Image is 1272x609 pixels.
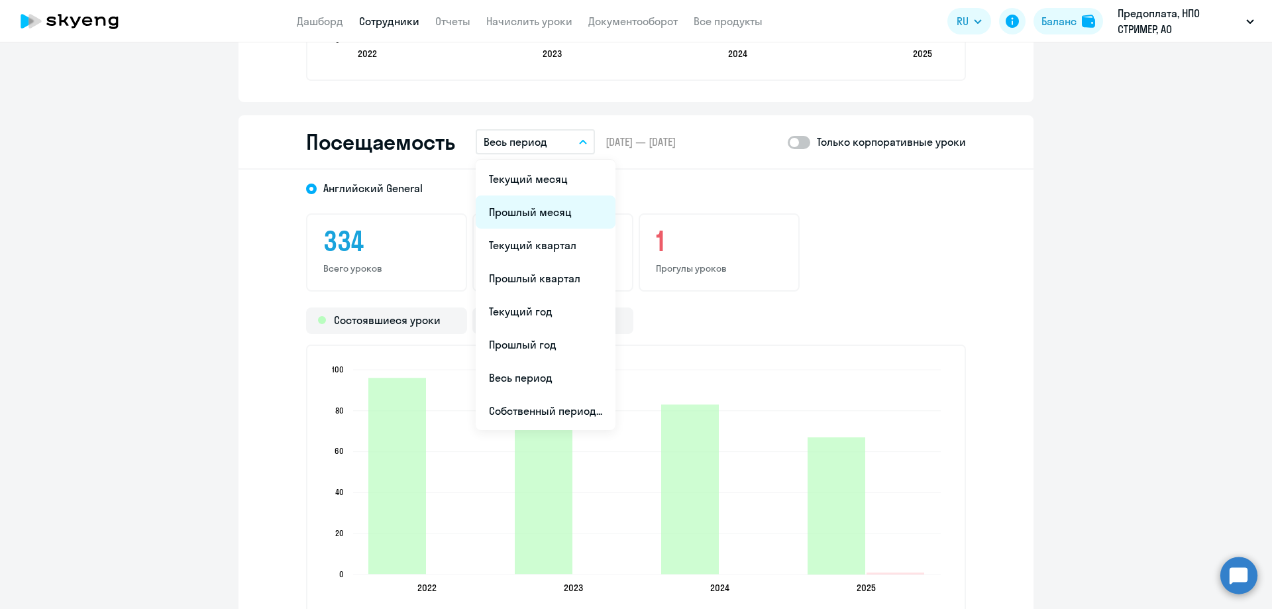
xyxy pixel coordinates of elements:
[808,437,865,575] path: 2025-09-26T21:00:00.000Z Состоявшиеся уроки 67
[306,307,467,334] div: Состоявшиеся уроки
[339,569,344,579] text: 0
[1082,15,1095,28] img: balance
[332,364,344,374] text: 100
[476,129,595,154] button: Весь период
[323,262,450,274] p: Всего уроков
[1033,8,1103,34] button: Балансbalance
[606,135,676,149] span: [DATE] — [DATE]
[335,487,344,497] text: 40
[1041,13,1077,29] div: Баланс
[694,15,763,28] a: Все продукты
[1111,5,1261,37] button: Предоплата, НПО СТРИМЕР, АО
[417,582,437,594] text: 2022
[710,582,729,594] text: 2024
[728,48,747,60] text: 2024
[515,396,572,574] path: 2023-12-27T21:00:00.000Z Состоявшиеся уроки 87
[472,307,633,334] div: Прогулы
[564,582,583,594] text: 2023
[335,528,344,538] text: 20
[817,134,966,150] p: Только корпоративные уроки
[913,48,932,60] text: 2025
[656,262,782,274] p: Прогулы уроков
[543,48,562,60] text: 2023
[435,15,470,28] a: Отчеты
[656,225,782,257] h3: 1
[476,160,615,430] ul: RU
[486,15,572,28] a: Начислить уроки
[484,134,547,150] p: Весь период
[358,48,377,60] text: 2022
[957,13,969,29] span: RU
[947,8,991,34] button: RU
[306,129,454,155] h2: Посещаемость
[323,225,450,257] h3: 334
[323,181,423,195] span: Английский General
[335,446,344,456] text: 60
[335,406,344,415] text: 80
[588,15,678,28] a: Документооборот
[661,405,719,575] path: 2024-12-25T21:00:00.000Z Состоявшиеся уроки 83
[368,378,426,574] path: 2022-12-28T21:00:00.000Z Состоявшиеся уроки 96
[1118,5,1241,37] p: Предоплата, НПО СТРИМЕР, АО
[297,15,343,28] a: Дашборд
[335,35,340,45] text: 0
[857,582,876,594] text: 2025
[867,573,924,575] path: 2025-09-26T21:00:00.000Z Прогулы 1
[359,15,419,28] a: Сотрудники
